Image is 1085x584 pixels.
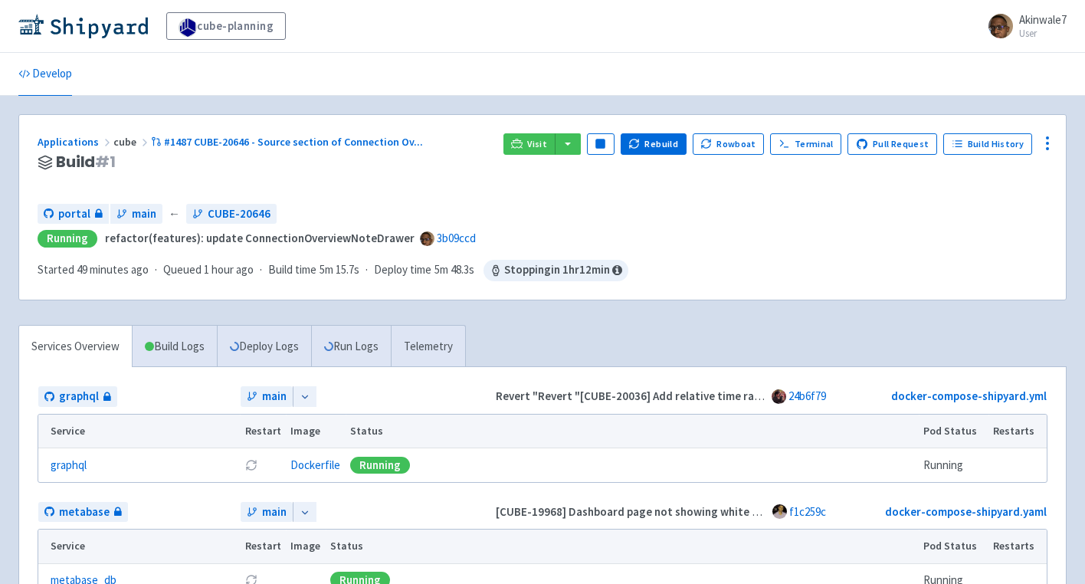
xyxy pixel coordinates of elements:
[204,262,254,277] time: 1 hour ago
[151,135,425,149] a: #1487 CUBE-20646 - Source section of Connection Ov...
[434,261,474,279] span: 5m 48.3s
[311,326,391,368] a: Run Logs
[437,231,476,245] a: 3b09ccd
[788,389,826,403] a: 24b6f79
[621,133,687,155] button: Rebuild
[18,53,72,96] a: Develop
[38,230,97,248] div: Running
[38,415,240,448] th: Service
[286,415,346,448] th: Image
[38,530,240,563] th: Service
[1019,12,1067,27] span: Akinwale7
[587,133,615,155] button: Pause
[988,530,1047,563] th: Restarts
[527,138,547,150] span: Visit
[241,386,293,407] a: main
[186,204,277,225] a: CUBE-20646
[241,502,293,523] a: main
[391,326,465,368] a: Telemetry
[290,458,340,472] a: Dockerfile
[240,530,286,563] th: Restart
[885,504,1047,519] a: docker-compose-shipyard.yaml
[919,415,988,448] th: Pod Status
[51,457,87,474] a: graphql
[166,12,286,40] a: cube-planning
[943,133,1032,155] a: Build History
[919,448,988,482] td: Running
[38,502,128,523] a: metabase
[496,389,921,403] strong: Revert "Revert "[CUBE-20036] Add relative time range fields (#356)" (#360)" (#361)
[18,14,148,38] img: Shipyard logo
[326,530,919,563] th: Status
[496,504,842,519] strong: [CUBE-19968] Dashboard page not showing white background (#83)
[350,457,410,474] div: Running
[58,205,90,223] span: portal
[208,205,270,223] span: CUBE-20646
[38,386,117,407] a: graphql
[133,326,217,368] a: Build Logs
[245,459,257,471] button: Restart pod
[262,388,287,405] span: main
[56,153,116,171] span: Build
[1019,28,1067,38] small: User
[38,262,149,277] span: Started
[483,260,628,281] span: Stopping in 1 hr 12 min
[847,133,937,155] a: Pull Request
[77,262,149,277] time: 49 minutes ago
[110,204,162,225] a: main
[503,133,556,155] a: Visit
[217,326,311,368] a: Deploy Logs
[59,388,99,405] span: graphql
[286,530,326,563] th: Image
[320,261,359,279] span: 5m 15.7s
[132,205,156,223] span: main
[374,261,431,279] span: Deploy time
[163,262,254,277] span: Queued
[164,135,423,149] span: #1487 CUBE-20646 - Source section of Connection Ov ...
[113,135,151,149] span: cube
[693,133,765,155] button: Rowboat
[919,530,988,563] th: Pod Status
[979,14,1067,38] a: Akinwale7 User
[38,135,113,149] a: Applications
[59,504,110,521] span: metabase
[38,260,628,281] div: · · ·
[105,231,415,245] strong: refactor(features): update ConnectionOverviewNoteDrawer
[38,204,109,225] a: portal
[169,205,180,223] span: ←
[95,151,116,172] span: # 1
[262,504,287,521] span: main
[268,261,316,279] span: Build time
[240,415,286,448] th: Restart
[346,415,919,448] th: Status
[789,504,826,519] a: f1c259c
[19,326,132,368] a: Services Overview
[770,133,841,155] a: Terminal
[988,415,1047,448] th: Restarts
[891,389,1047,403] a: docker-compose-shipyard.yml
